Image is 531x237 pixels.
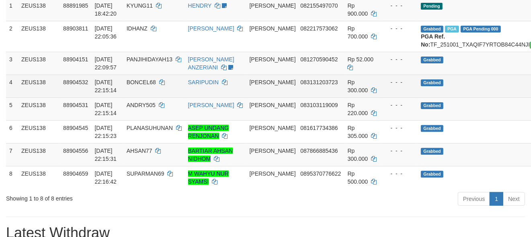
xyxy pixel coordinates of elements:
[445,26,459,32] span: Marked by aafchomsokheang
[6,75,18,97] td: 4
[94,102,117,116] span: [DATE] 22:15:14
[63,56,88,63] span: 88904151
[94,170,117,185] span: [DATE] 22:16:42
[421,125,443,132] span: Grabbed
[63,125,88,131] span: 88904545
[188,56,234,71] a: [PERSON_NAME] ANZERIANI
[421,148,443,155] span: Grabbed
[300,102,338,108] span: Copy 083103119009 to clipboard
[6,143,18,166] td: 7
[63,102,88,108] span: 88904531
[384,55,414,63] div: - - -
[63,79,88,85] span: 88904532
[421,57,443,63] span: Grabbed
[188,148,233,162] a: BARTIAR AHSAN NIDHOM
[300,148,338,154] span: Copy 087866885436 to clipboard
[94,2,117,17] span: [DATE] 18:42:20
[300,79,338,85] span: Copy 083131203723 to clipboard
[421,26,443,32] span: Grabbed
[250,56,296,63] span: [PERSON_NAME]
[127,148,152,154] span: AHSAN77
[348,25,368,40] span: Rp 700.000
[458,192,490,206] a: Previous
[503,192,525,206] a: Next
[127,125,173,131] span: PLANASUHUNAN
[94,79,117,93] span: [DATE] 22:15:14
[250,125,296,131] span: [PERSON_NAME]
[188,79,219,85] a: SARIPUDIN
[18,143,60,166] td: ZEUS138
[421,102,443,109] span: Grabbed
[384,24,414,32] div: - - -
[127,170,164,177] span: SUPARMAN69
[421,33,445,48] b: PGA Ref. No:
[188,170,229,185] a: M WAHYU NUR SYAMSI
[348,125,368,139] span: Rp 305.000
[348,102,368,116] span: Rp 220.000
[384,78,414,86] div: - - -
[127,25,148,32] span: IDHANZ
[384,147,414,155] div: - - -
[127,2,153,9] span: KYUNG11
[18,52,60,75] td: ZEUS138
[6,166,18,189] td: 8
[63,25,88,32] span: 88903811
[384,124,414,132] div: - - -
[250,25,296,32] span: [PERSON_NAME]
[348,170,368,185] span: Rp 500.000
[421,171,443,178] span: Grabbed
[18,166,60,189] td: ZEUS138
[63,170,88,177] span: 88904659
[300,125,338,131] span: Copy 081617734386 to clipboard
[6,21,18,52] td: 2
[188,2,212,9] a: HENDRY
[300,2,338,9] span: Copy 082155497070 to clipboard
[300,170,341,177] span: Copy 0895370776622 to clipboard
[6,52,18,75] td: 3
[250,148,296,154] span: [PERSON_NAME]
[348,148,368,162] span: Rp 300.000
[490,192,503,206] a: 1
[188,102,234,108] a: [PERSON_NAME]
[127,79,156,85] span: BONCEL68
[63,2,88,9] span: 88891985
[300,56,338,63] span: Copy 081270590452 to clipboard
[250,102,296,108] span: [PERSON_NAME]
[6,120,18,143] td: 6
[18,75,60,97] td: ZEUS138
[250,170,296,177] span: [PERSON_NAME]
[348,2,368,17] span: Rp 900.000
[188,125,229,139] a: ASEP UNDANG RENJONAN
[127,102,156,108] span: ANDRY505
[94,25,117,40] span: [DATE] 22:05:36
[384,170,414,178] div: - - -
[384,2,414,10] div: - - -
[94,56,117,71] span: [DATE] 22:09:57
[6,191,215,203] div: Showing 1 to 8 of 8 entries
[6,97,18,120] td: 5
[18,120,60,143] td: ZEUS138
[188,25,234,32] a: [PERSON_NAME]
[348,79,368,93] span: Rp 300.000
[18,97,60,120] td: ZEUS138
[94,148,117,162] span: [DATE] 22:15:31
[421,3,443,10] span: Pending
[18,21,60,52] td: ZEUS138
[384,101,414,109] div: - - -
[348,56,374,63] span: Rp 52.000
[127,56,172,63] span: PANJIHIDAYAH13
[63,148,88,154] span: 88904556
[250,79,296,85] span: [PERSON_NAME]
[300,25,338,32] span: Copy 082217573062 to clipboard
[461,26,501,32] span: PGA Pending
[421,79,443,86] span: Grabbed
[250,2,296,9] span: [PERSON_NAME]
[94,125,117,139] span: [DATE] 22:15:23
